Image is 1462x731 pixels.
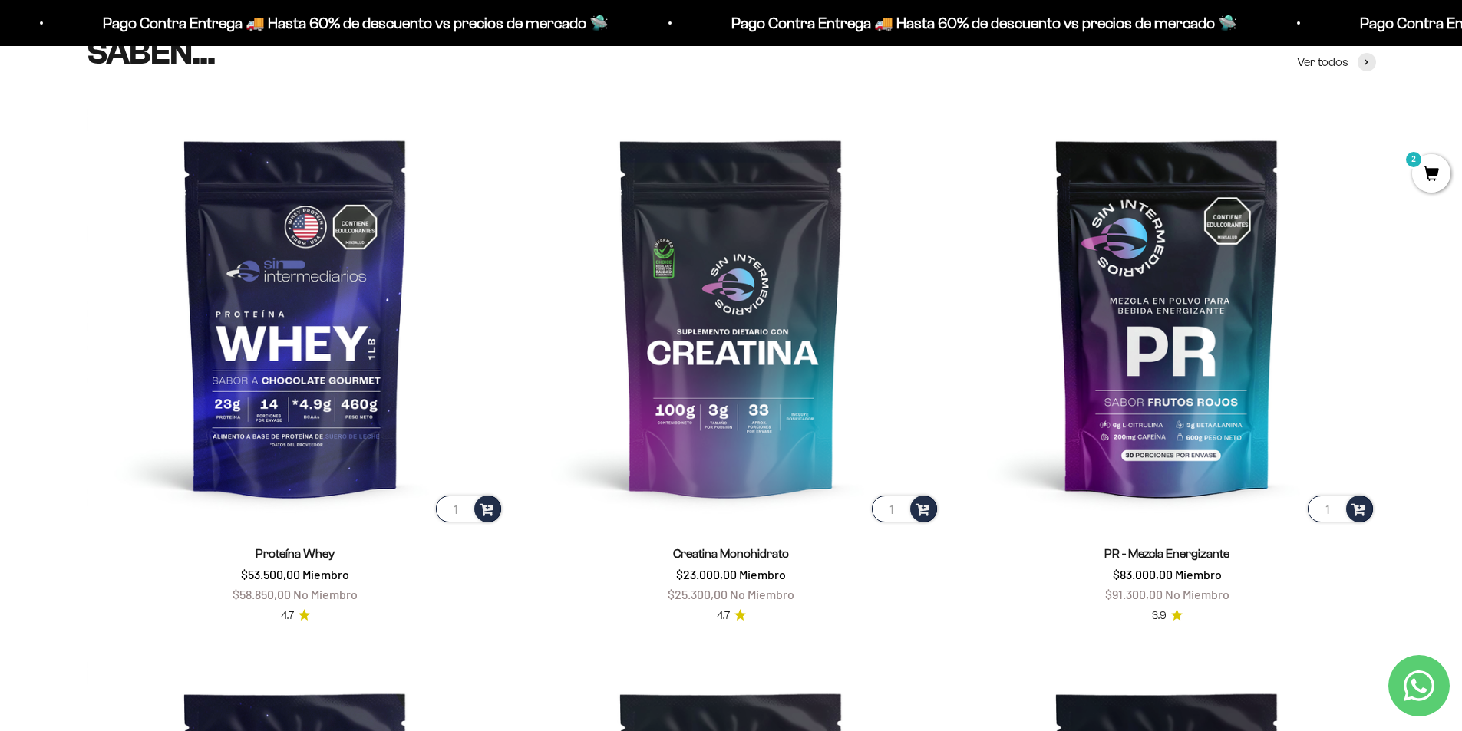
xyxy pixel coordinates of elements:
span: No Miembro [730,587,794,601]
span: Miembro [1175,567,1222,581]
span: No Miembro [1165,587,1229,601]
span: No Miembro [293,587,358,601]
span: $58.850,00 [233,587,291,601]
span: Ver todos [1297,52,1348,72]
a: 4.74.7 de 5.0 estrellas [717,608,746,624]
span: $91.300,00 [1105,587,1163,601]
a: 3.93.9 de 5.0 estrellas [1152,608,1183,624]
a: Proteína Whey [256,547,335,560]
span: 3.9 [1152,608,1167,624]
a: Creatina Monohidrato [673,547,789,560]
p: Pago Contra Entrega 🚚 Hasta 60% de descuento vs precios de mercado 🛸 [101,11,607,35]
span: 4.7 [717,608,730,624]
span: Miembro [302,567,349,581]
p: Pago Contra Entrega 🚚 Hasta 60% de descuento vs precios de mercado 🛸 [730,11,1236,35]
span: 4.7 [281,608,294,624]
a: PR - Mezcla Energizante [1104,547,1229,560]
mark: 2 [1404,150,1423,169]
span: $25.300,00 [668,587,728,601]
a: 2 [1412,166,1450,183]
a: Ver todos [1297,52,1376,72]
a: 4.74.7 de 5.0 estrellas [281,608,310,624]
span: $53.500,00 [241,567,300,581]
span: $83.000,00 [1113,567,1173,581]
span: $23.000,00 [676,567,737,581]
span: Miembro [739,567,786,581]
